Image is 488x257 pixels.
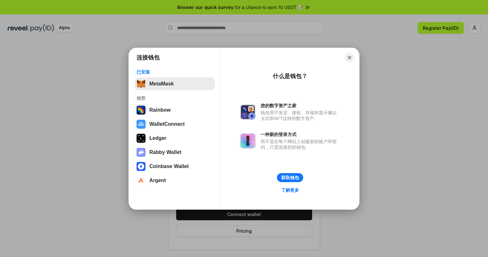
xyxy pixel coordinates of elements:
button: Close [345,53,354,62]
div: Rabby Wallet [149,149,181,155]
div: Ledger [149,135,166,141]
img: svg+xml,%3Csvg%20width%3D%2228%22%20height%3D%2228%22%20viewBox%3D%220%200%2028%2028%22%20fill%3D... [137,120,146,129]
img: svg+xml,%3Csvg%20xmlns%3D%22http%3A%2F%2Fwww.w3.org%2F2000%2Fsvg%22%20fill%3D%22none%22%20viewBox... [240,104,256,120]
button: Rainbow [135,104,215,116]
div: 钱包用于发送、接收、存储和显示像以太坊和NFT这样的数字资产。 [261,110,340,121]
button: Coinbase Wallet [135,160,215,173]
a: 了解更多 [277,186,303,194]
div: WalletConnect [149,121,185,127]
button: MetaMask [135,77,215,90]
button: 获取钱包 [277,173,303,182]
button: Rabby Wallet [135,146,215,159]
div: 而不是在每个网站上创建新的账户和密码，只需连接您的钱包。 [261,139,340,150]
img: svg+xml,%3Csvg%20width%3D%2228%22%20height%3D%2228%22%20viewBox%3D%220%200%2028%2028%22%20fill%3D... [137,176,146,185]
button: Argent [135,174,215,187]
div: Rainbow [149,107,171,113]
img: svg+xml,%3Csvg%20xmlns%3D%22http%3A%2F%2Fwww.w3.org%2F2000%2Fsvg%22%20fill%3D%22none%22%20viewBox... [137,148,146,157]
img: svg+xml,%3Csvg%20width%3D%22120%22%20height%3D%22120%22%20viewBox%3D%220%200%20120%20120%22%20fil... [137,106,146,115]
div: 您的数字资产之家 [261,103,340,108]
div: 已安装 [137,69,213,75]
div: MetaMask [149,81,174,87]
img: svg+xml,%3Csvg%20width%3D%2228%22%20height%3D%2228%22%20viewBox%3D%220%200%2028%2028%22%20fill%3D... [137,162,146,171]
button: WalletConnect [135,118,215,131]
div: 获取钱包 [281,175,299,181]
div: 什么是钱包？ [273,72,307,80]
img: svg+xml,%3Csvg%20xmlns%3D%22http%3A%2F%2Fwww.w3.org%2F2000%2Fsvg%22%20fill%3D%22none%22%20viewBox... [240,133,256,149]
img: svg+xml,%3Csvg%20xmlns%3D%22http%3A%2F%2Fwww.w3.org%2F2000%2Fsvg%22%20width%3D%2228%22%20height%3... [137,134,146,143]
div: Argent [149,178,166,183]
h1: 连接钱包 [137,54,160,61]
button: Ledger [135,132,215,145]
img: svg+xml,%3Csvg%20fill%3D%22none%22%20height%3D%2233%22%20viewBox%3D%220%200%2035%2033%22%20width%... [137,79,146,88]
div: Coinbase Wallet [149,164,189,169]
div: 了解更多 [281,187,299,193]
div: 一种新的登录方式 [261,132,340,137]
div: 推荐 [137,95,213,101]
